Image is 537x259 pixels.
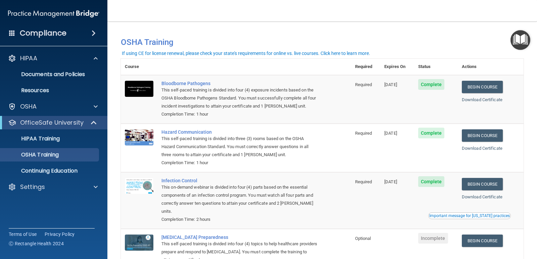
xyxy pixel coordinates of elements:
a: Download Certificate [462,97,502,102]
span: Complete [418,128,445,138]
th: Course [121,59,157,75]
a: Begin Course [462,235,503,247]
a: OSHA [8,103,98,111]
th: Actions [458,59,524,75]
span: Complete [418,176,445,187]
a: Begin Course [462,81,503,93]
a: Begin Course [462,129,503,142]
a: HIPAA [8,54,98,62]
div: Completion Time: 1 hour [161,110,318,118]
span: Optional [355,236,371,241]
th: Required [351,59,380,75]
span: Incomplete [418,233,448,244]
p: HIPAA [20,54,37,62]
span: Required [355,131,372,136]
span: Complete [418,79,445,90]
a: Bloodborne Pathogens [161,81,318,86]
a: Privacy Policy [45,231,75,238]
button: Read this if you are a dental practitioner in the state of CA [428,212,511,219]
button: Open Resource Center [510,30,530,50]
p: Documents and Policies [4,71,96,78]
h4: Compliance [20,28,66,38]
span: [DATE] [384,131,397,136]
h4: OSHA Training [121,38,524,47]
a: Terms of Use [9,231,37,238]
p: HIPAA Training [4,135,60,142]
p: OSHA [20,103,37,111]
p: Resources [4,87,96,94]
a: OfficeSafe University [8,119,97,127]
a: Infection Control [161,178,318,183]
th: Status [414,59,458,75]
p: Continuing Education [4,168,96,174]
div: This self-paced training is divided into four (4) exposure incidents based on the OSHA Bloodborne... [161,86,318,110]
a: Download Certificate [462,194,502,199]
p: OSHA Training [4,151,59,158]
a: [MEDICAL_DATA] Preparedness [161,235,318,240]
div: This on-demand webinar is divided into four (4) parts based on the essential components of an inf... [161,183,318,215]
button: If using CE for license renewal, please check your state's requirements for online vs. live cours... [121,50,371,57]
p: OfficeSafe University [20,119,84,127]
p: Settings [20,183,45,191]
a: Hazard Communication [161,129,318,135]
span: Ⓒ Rectangle Health 2024 [9,240,64,247]
span: [DATE] [384,179,397,184]
div: Completion Time: 1 hour [161,159,318,167]
img: PMB logo [8,7,99,20]
a: Settings [8,183,98,191]
a: Download Certificate [462,146,502,151]
a: Begin Course [462,178,503,190]
div: This self-paced training is divided into three (3) rooms based on the OSHA Hazard Communication S... [161,135,318,159]
div: If using CE for license renewal, please check your state's requirements for online vs. live cours... [122,51,370,56]
div: Completion Time: 2 hours [161,215,318,223]
span: Required [355,82,372,87]
div: Important message for [US_STATE] practices [429,214,510,218]
span: [DATE] [384,82,397,87]
th: Expires On [380,59,414,75]
span: Required [355,179,372,184]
